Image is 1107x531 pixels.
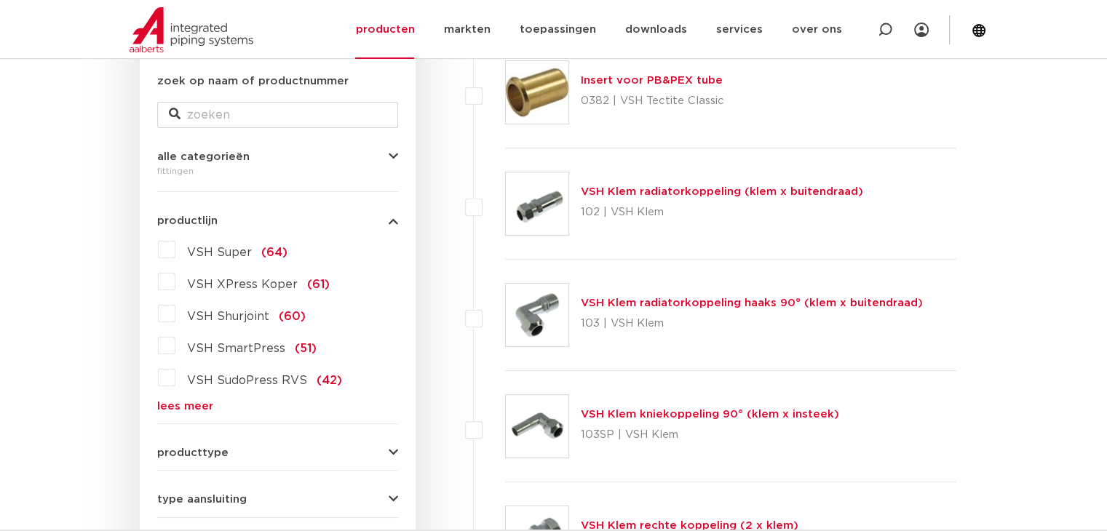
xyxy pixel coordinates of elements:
span: producttype [157,447,229,458]
span: VSH SmartPress [187,343,285,354]
a: VSH Klem radiatorkoppeling haaks 90° (klem x buitendraad) [581,298,923,308]
p: 0382 | VSH Tectite Classic [581,89,724,113]
span: (61) [307,279,330,290]
button: producttype [157,447,398,458]
p: 102 | VSH Klem [581,201,863,224]
span: (51) [295,343,317,354]
span: VSH Shurjoint [187,311,269,322]
span: alle categorieën [157,151,250,162]
p: 103 | VSH Klem [581,312,923,335]
button: productlijn [157,215,398,226]
div: fittingen [157,162,398,180]
img: Thumbnail for VSH Klem kniekoppeling 90° (klem x insteek) [506,395,568,458]
img: Thumbnail for VSH Klem radiatorkoppeling (klem x buitendraad) [506,172,568,235]
button: type aansluiting [157,494,398,505]
span: VSH Super [187,247,252,258]
a: lees meer [157,401,398,412]
span: productlijn [157,215,218,226]
a: VSH Klem rechte koppeling (2 x klem) [581,520,798,531]
a: Insert voor PB&PEX tube [581,75,723,86]
span: (42) [317,375,342,386]
span: type aansluiting [157,494,247,505]
label: zoek op naam of productnummer [157,73,349,90]
input: zoeken [157,102,398,128]
span: VSH XPress Koper [187,279,298,290]
span: (60) [279,311,306,322]
button: alle categorieën [157,151,398,162]
img: Thumbnail for VSH Klem radiatorkoppeling haaks 90° (klem x buitendraad) [506,284,568,346]
img: Thumbnail for Insert voor PB&PEX tube [506,61,568,124]
span: VSH SudoPress RVS [187,375,307,386]
p: 103SP | VSH Klem [581,423,839,447]
a: VSH Klem kniekoppeling 90° (klem x insteek) [581,409,839,420]
span: (64) [261,247,287,258]
a: VSH Klem radiatorkoppeling (klem x buitendraad) [581,186,863,197]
